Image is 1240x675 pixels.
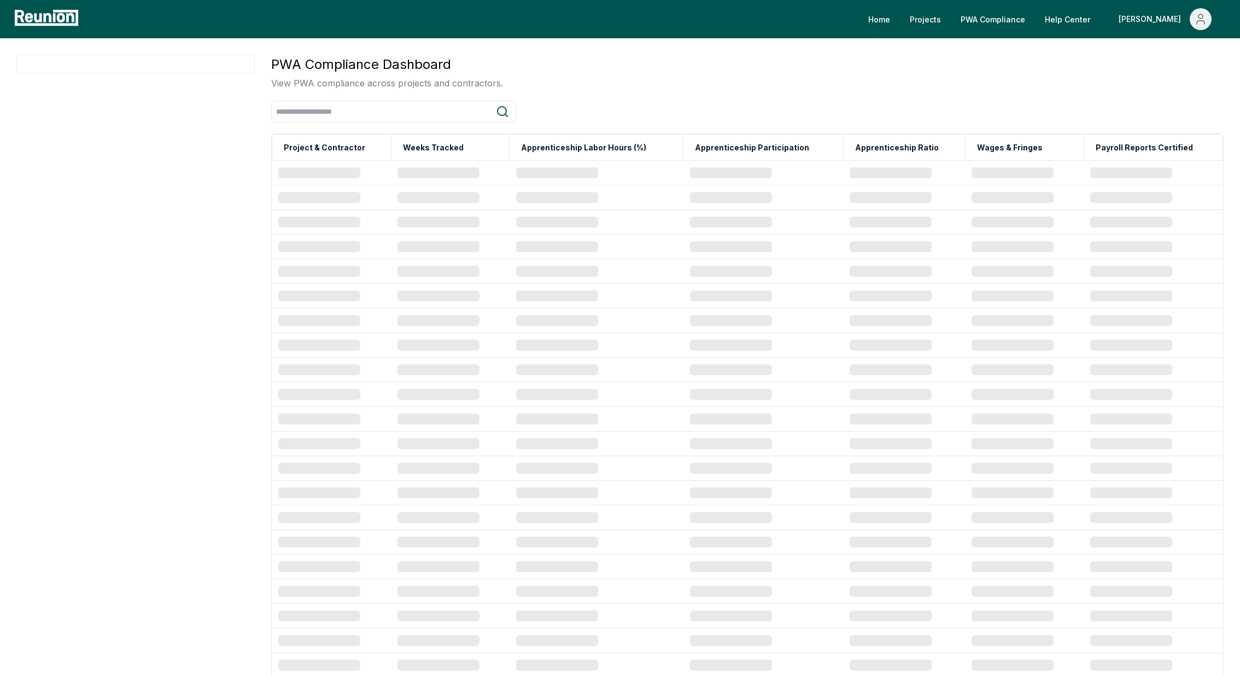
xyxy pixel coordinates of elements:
[1093,137,1195,159] button: Payroll Reports Certified
[693,137,811,159] button: Apprenticeship Participation
[859,8,1229,30] nav: Main
[282,137,367,159] button: Project & Contractor
[271,77,503,90] p: View PWA compliance across projects and contractors.
[952,8,1034,30] a: PWA Compliance
[859,8,899,30] a: Home
[401,137,466,159] button: Weeks Tracked
[975,137,1045,159] button: Wages & Fringes
[271,55,503,74] h3: PWA Compliance Dashboard
[1119,8,1185,30] div: [PERSON_NAME]
[1036,8,1099,30] a: Help Center
[901,8,950,30] a: Projects
[519,137,648,159] button: Apprenticeship Labor Hours (%)
[853,137,941,159] button: Apprenticeship Ratio
[1110,8,1220,30] button: [PERSON_NAME]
